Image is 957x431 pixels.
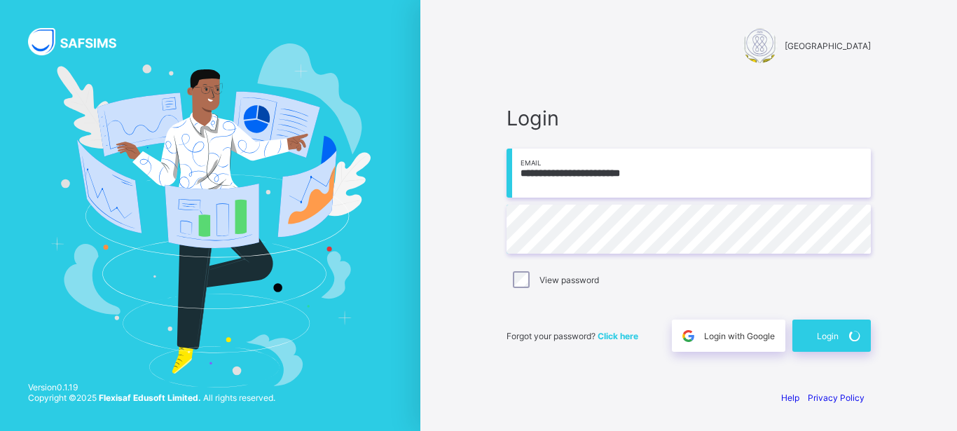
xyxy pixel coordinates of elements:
img: SAFSIMS Logo [28,28,133,55]
span: Login [507,106,871,130]
label: View password [539,275,599,285]
span: Login with Google [704,331,775,341]
span: Forgot your password? [507,331,638,341]
span: Version 0.1.19 [28,382,275,392]
strong: Flexisaf Edusoft Limited. [99,392,201,403]
a: Click here [598,331,638,341]
a: Privacy Policy [808,392,865,403]
img: Hero Image [50,43,370,388]
span: [GEOGRAPHIC_DATA] [785,41,871,51]
img: google.396cfc9801f0270233282035f929180a.svg [680,328,696,344]
a: Help [781,392,799,403]
span: Login [817,331,839,341]
span: Copyright © 2025 All rights reserved. [28,392,275,403]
